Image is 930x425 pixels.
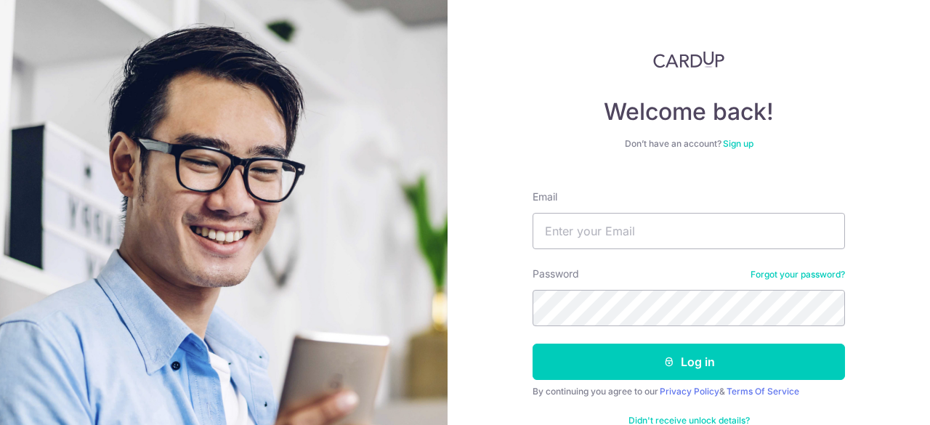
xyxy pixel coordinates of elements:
[533,386,845,397] div: By continuing you agree to our &
[727,386,799,397] a: Terms Of Service
[660,386,719,397] a: Privacy Policy
[533,97,845,126] h4: Welcome back!
[533,190,557,204] label: Email
[533,213,845,249] input: Enter your Email
[533,344,845,380] button: Log in
[533,138,845,150] div: Don’t have an account?
[533,267,579,281] label: Password
[653,51,724,68] img: CardUp Logo
[723,138,753,149] a: Sign up
[751,269,845,280] a: Forgot your password?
